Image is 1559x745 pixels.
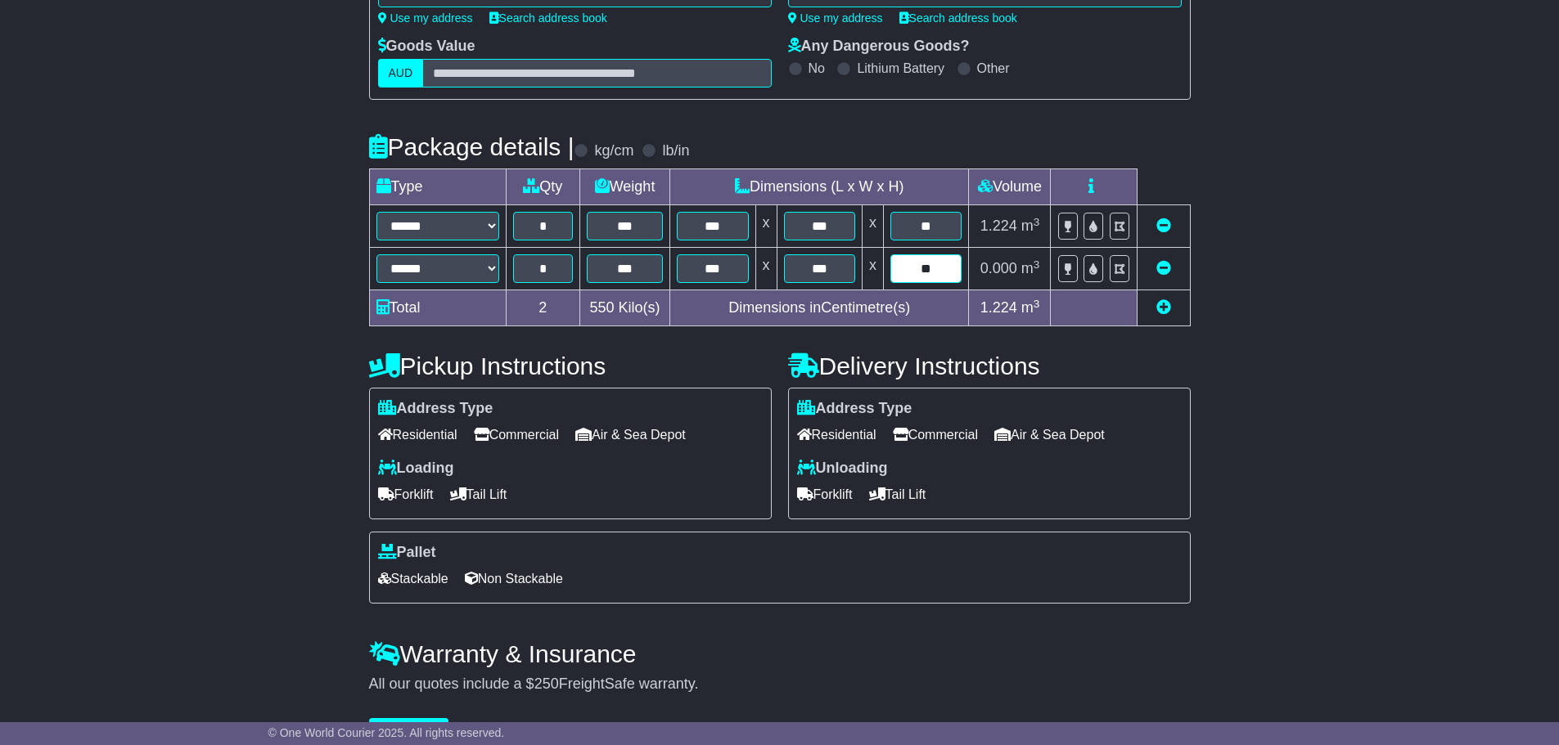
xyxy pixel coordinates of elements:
a: Remove this item [1156,260,1171,276]
label: Address Type [797,400,912,418]
sup: 3 [1034,298,1040,310]
td: Weight [580,169,670,205]
span: Tail Lift [450,482,507,507]
td: 2 [506,290,580,326]
span: Commercial [893,422,978,447]
label: lb/in [662,142,689,160]
span: Non Stackable [465,566,563,591]
a: Search address book [899,11,1017,25]
a: Search address book [489,11,607,25]
td: x [862,205,883,248]
span: Forklift [797,482,853,507]
span: m [1021,218,1040,234]
td: Volume [969,169,1051,205]
sup: 3 [1034,258,1040,271]
a: Use my address [378,11,473,25]
span: 250 [534,675,559,692]
span: Air & Sea Depot [994,422,1105,447]
td: Dimensions in Centimetre(s) [670,290,969,326]
div: All our quotes include a $ FreightSafe warranty. [369,675,1191,693]
sup: 3 [1034,216,1040,228]
td: x [755,248,777,290]
span: 550 [590,299,615,316]
h4: Warranty & Insurance [369,640,1191,667]
label: kg/cm [594,142,633,160]
span: Commercial [474,422,559,447]
td: Dimensions (L x W x H) [670,169,969,205]
td: Kilo(s) [580,290,670,326]
h4: Package details | [369,133,574,160]
h4: Pickup Instructions [369,352,772,379]
td: x [755,205,777,248]
a: Use my address [788,11,883,25]
span: 0.000 [980,260,1017,276]
label: AUD [378,59,424,88]
span: © One World Courier 2025. All rights reserved. [268,726,505,739]
span: Tail Lift [869,482,926,507]
span: Air & Sea Depot [575,422,686,447]
span: m [1021,299,1040,316]
label: Pallet [378,544,436,562]
label: Any Dangerous Goods? [788,38,970,56]
span: 1.224 [980,299,1017,316]
label: Other [977,61,1010,76]
td: x [862,248,883,290]
a: Add new item [1156,299,1171,316]
span: m [1021,260,1040,276]
label: Lithium Battery [857,61,944,76]
label: Goods Value [378,38,475,56]
td: Qty [506,169,580,205]
td: Total [369,290,506,326]
a: Remove this item [1156,218,1171,234]
label: No [809,61,825,76]
span: Forklift [378,482,434,507]
h4: Delivery Instructions [788,352,1191,379]
span: Residential [797,422,876,447]
span: 1.224 [980,218,1017,234]
td: Type [369,169,506,205]
label: Address Type [378,400,493,418]
label: Loading [378,460,454,478]
label: Unloading [797,460,888,478]
span: Stackable [378,566,448,591]
span: Residential [378,422,457,447]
